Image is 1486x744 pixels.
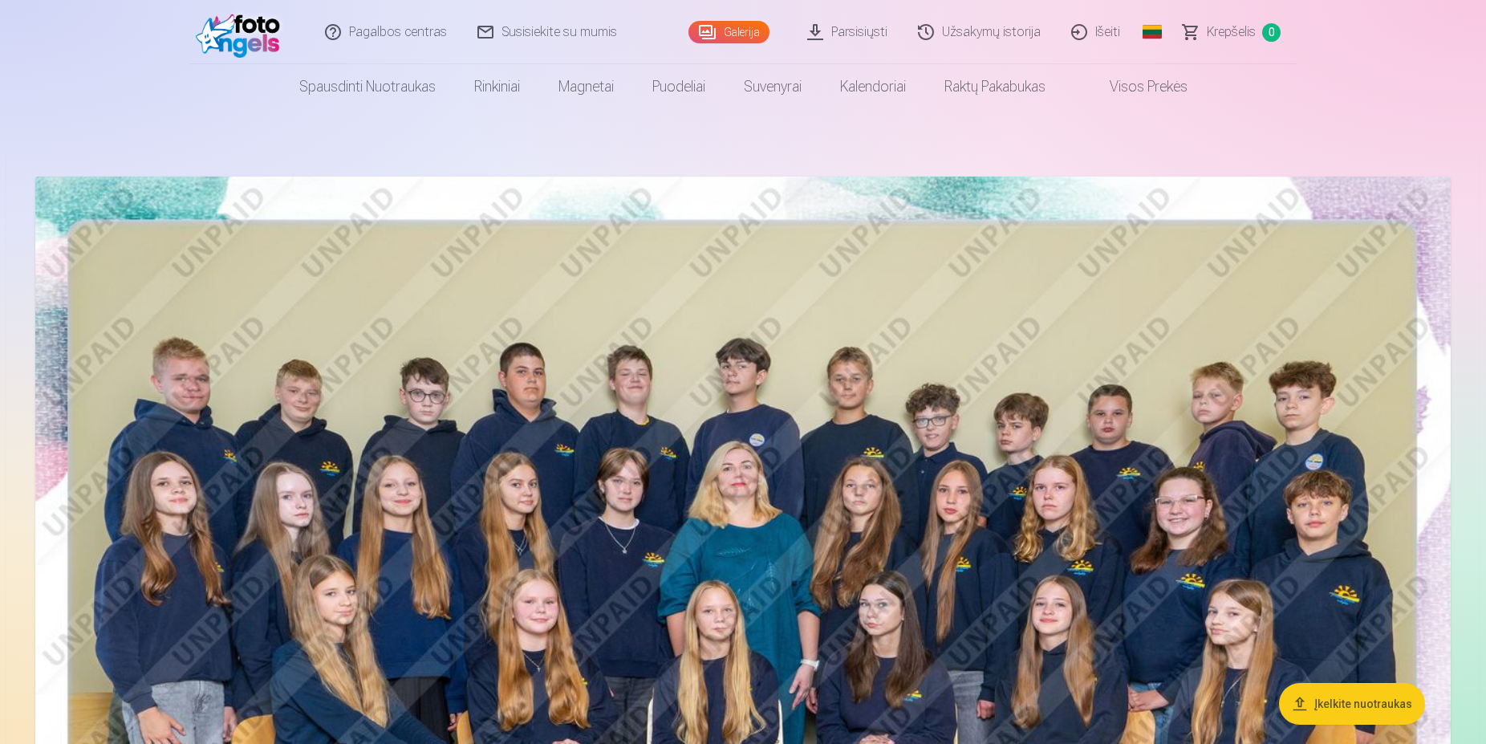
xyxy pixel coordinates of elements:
a: Visos prekės [1065,64,1207,109]
a: Raktų pakabukas [925,64,1065,109]
a: Magnetai [539,64,633,109]
a: Kalendoriai [821,64,925,109]
button: Įkelkite nuotraukas [1279,683,1425,725]
span: 0 [1262,23,1281,42]
a: Suvenyrai [725,64,821,109]
a: Rinkiniai [455,64,539,109]
img: /fa2 [196,6,288,58]
a: Puodeliai [633,64,725,109]
span: Krepšelis [1207,22,1256,42]
a: Galerija [688,21,769,43]
a: Spausdinti nuotraukas [280,64,455,109]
